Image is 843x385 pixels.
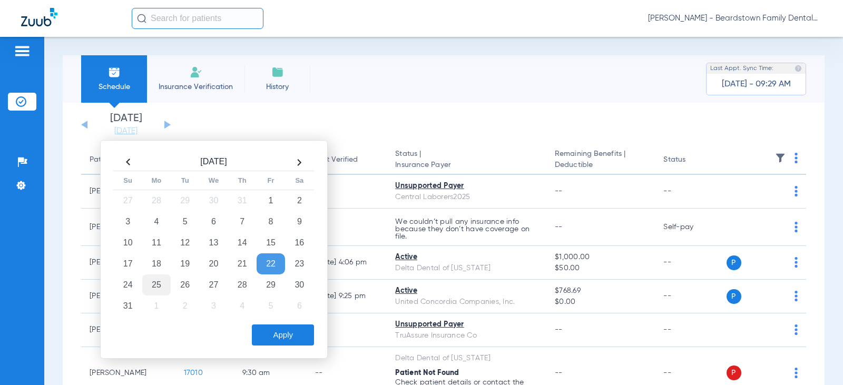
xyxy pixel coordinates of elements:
img: Zuub Logo [21,8,57,26]
td: -- [655,313,726,347]
img: filter.svg [775,153,786,163]
span: -- [555,187,563,195]
div: United Concordia Companies, Inc. [395,297,538,308]
span: P [727,366,741,380]
p: We couldn’t pull any insurance info because they don’t have coverage on file. [395,218,538,240]
input: Search for patients [132,8,263,29]
td: -- [307,313,387,347]
div: Patient Name [90,154,167,165]
th: Status | [387,145,546,175]
div: Delta Dental of [US_STATE] [395,353,538,364]
td: Self-pay [655,209,726,246]
span: P [727,255,741,270]
div: Active [395,252,538,263]
button: Apply [252,324,314,345]
div: Last Verified [315,154,358,165]
td: -- [307,209,387,246]
img: group-dot-blue.svg [795,291,798,301]
span: $768.69 [555,285,646,297]
img: group-dot-blue.svg [795,368,798,378]
span: 17010 [184,369,203,377]
td: [DATE] 9:25 PM [307,280,387,313]
th: Status [655,145,726,175]
img: Search Icon [137,14,146,23]
span: Schedule [89,82,139,92]
td: -- [655,175,726,209]
img: group-dot-blue.svg [795,257,798,268]
li: [DATE] [94,113,158,136]
img: group-dot-blue.svg [795,324,798,335]
div: Unsupported Payer [395,319,538,330]
span: Insurance Verification [155,82,237,92]
img: hamburger-icon [14,45,31,57]
div: Last Verified [315,154,379,165]
td: -- [307,175,387,209]
span: Patient Not Found [395,369,459,377]
span: $50.00 [555,263,646,274]
span: $0.00 [555,297,646,308]
span: $1,000.00 [555,252,646,263]
div: Central Laborers2025 [395,192,538,203]
span: P [727,289,741,304]
span: -- [555,223,563,231]
img: group-dot-blue.svg [795,186,798,196]
th: Remaining Benefits | [546,145,655,175]
span: [PERSON_NAME] - Beardstown Family Dental [648,13,822,24]
td: -- [655,280,726,313]
td: -- [655,246,726,280]
td: [DATE] 4:06 PM [307,246,387,280]
div: Delta Dental of [US_STATE] [395,263,538,274]
span: History [252,82,302,92]
img: Manual Insurance Verification [190,66,202,78]
div: Patient Name [90,154,136,165]
span: [DATE] - 09:29 AM [722,79,791,90]
th: [DATE] [142,154,285,171]
span: -- [555,369,563,377]
img: group-dot-blue.svg [795,222,798,232]
span: Deductible [555,160,646,171]
div: Unsupported Payer [395,181,538,192]
span: Insurance Payer [395,160,538,171]
img: group-dot-blue.svg [795,153,798,163]
div: TruAssure Insurance Co [395,330,538,341]
img: Schedule [108,66,121,78]
span: Last Appt. Sync Time: [710,63,773,74]
div: Active [395,285,538,297]
img: History [271,66,284,78]
img: last sync help info [795,65,802,72]
a: [DATE] [94,126,158,136]
span: -- [555,326,563,333]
